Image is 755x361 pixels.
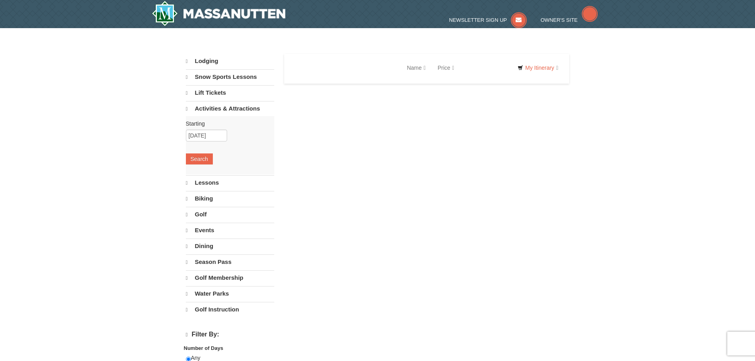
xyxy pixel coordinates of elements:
[512,62,563,74] a: My Itinerary
[186,223,274,238] a: Events
[186,54,274,69] a: Lodging
[186,286,274,301] a: Water Parks
[186,207,274,222] a: Golf
[449,17,507,23] span: Newsletter Sign Up
[186,69,274,84] a: Snow Sports Lessons
[186,85,274,100] a: Lift Tickets
[186,270,274,285] a: Golf Membership
[186,153,213,164] button: Search
[186,101,274,116] a: Activities & Attractions
[401,60,432,76] a: Name
[152,1,286,26] a: Massanutten Resort
[186,175,274,190] a: Lessons
[432,60,460,76] a: Price
[541,17,598,23] a: Owner's Site
[449,17,527,23] a: Newsletter Sign Up
[186,331,274,338] h4: Filter By:
[186,191,274,206] a: Biking
[184,345,224,351] strong: Number of Days
[186,302,274,317] a: Golf Instruction
[186,120,268,128] label: Starting
[152,1,286,26] img: Massanutten Resort Logo
[186,254,274,269] a: Season Pass
[541,17,578,23] span: Owner's Site
[186,239,274,254] a: Dining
